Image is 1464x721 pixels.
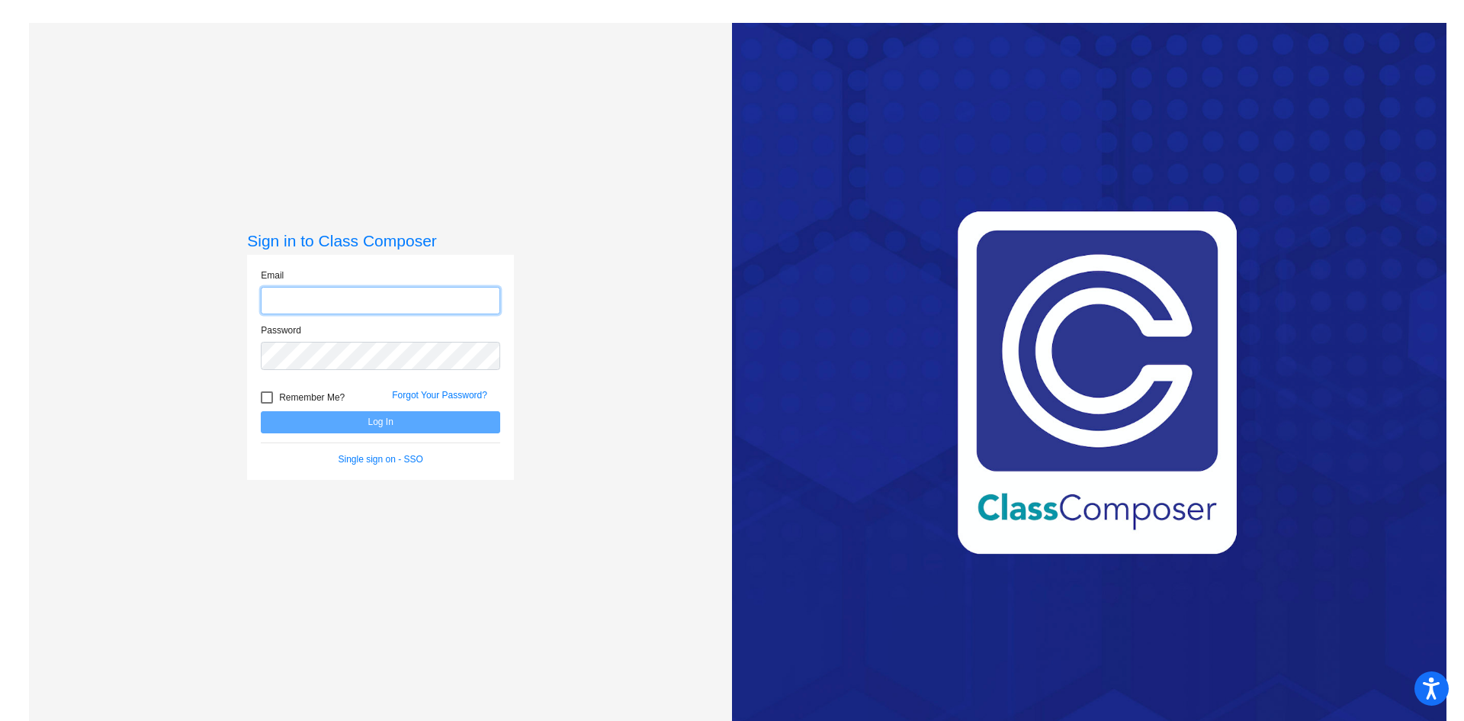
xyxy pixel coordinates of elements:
label: Password [261,323,301,337]
h3: Sign in to Class Composer [247,231,514,250]
label: Email [261,269,284,282]
button: Log In [261,411,500,433]
a: Single sign on - SSO [339,454,423,465]
a: Forgot Your Password? [392,390,487,401]
span: Remember Me? [279,388,345,407]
